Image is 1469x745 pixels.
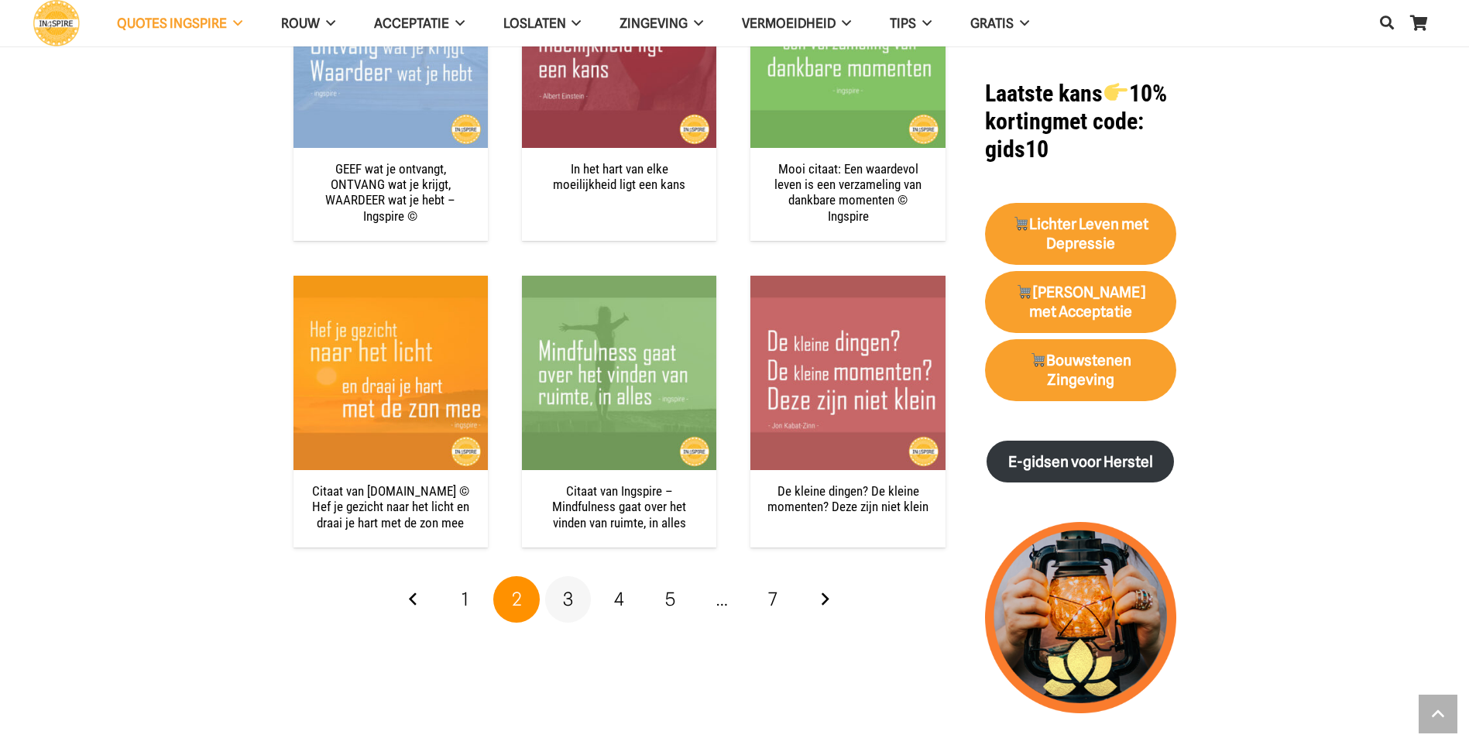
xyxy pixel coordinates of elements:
[1371,5,1402,42] a: Zoeken
[442,576,489,623] a: Pagina 1
[293,277,488,293] a: Citaat van Ingspire.nl © Hef je gezicht naar het licht en draai je hart met de zon mee
[98,4,262,43] a: QUOTES INGSPIRE
[503,15,566,31] span: Loslaten
[117,15,227,31] span: QUOTES INGSPIRE
[620,15,688,31] span: Zingeving
[563,588,573,610] span: 3
[512,588,522,610] span: 2
[985,522,1176,713] img: lichtpuntjes voor in donkere tijden
[1012,215,1148,252] strong: Lichter Leven met Depressie
[665,588,675,610] span: 5
[768,588,777,610] span: 7
[522,277,716,293] a: Citaat van Ingspire – Mindfulness gaat over het vinden van ruimte, in alles
[750,276,945,470] img: Quote van Jon Kabat-Zinn: De Kleine Dingen? De Kleine Momenten? Deze Zijn niet Klein
[293,276,488,470] img: Mooie Quote: Hef je gezicht naar het licht en draai je hart met de zon mee - copyright citaat ww...
[374,15,449,31] span: Acceptatie
[600,4,722,43] a: Zingeving
[750,277,945,293] a: De kleine dingen? De kleine momenten? Deze zijn niet klein
[985,80,1167,135] strong: Laatste kans 10% korting
[647,576,694,623] a: Pagina 5
[325,161,455,224] a: GEEF wat je ontvangt, ONTVANG wat je krijgt, WAARDEER wat je hebt – Ingspire ©
[1017,284,1031,299] img: 🛒
[1029,352,1131,389] strong: Bouwstenen Zingeving
[614,588,624,610] span: 4
[1008,453,1153,471] strong: E-gidsen voor Herstel
[1014,216,1028,231] img: 🛒
[1031,352,1045,367] img: 🛒
[985,80,1176,163] h1: met code: gids10
[985,203,1176,265] a: 🛒Lichter Leven met Depressie
[890,15,916,31] span: TIPS
[552,483,686,530] a: Citaat van Ingspire – Mindfulness gaat over het vinden van ruimte, in alles
[262,4,355,43] a: ROUW
[553,161,685,192] a: In het hart van elke moeilijkheid ligt een kans
[970,15,1014,31] span: GRATIS
[1104,81,1127,104] img: 👉
[493,576,540,623] span: Pagina 2
[985,339,1176,401] a: 🛒Bouwstenen Zingeving
[722,4,870,43] a: VERMOEIDHEID
[951,4,1049,43] a: GRATIS
[484,4,601,43] a: Loslaten
[1016,283,1145,321] strong: [PERSON_NAME] met Acceptatie
[767,483,928,514] a: De kleine dingen? De kleine momenten? Deze zijn niet klein
[545,576,592,623] a: Pagina 3
[698,576,745,623] span: …
[987,441,1174,483] a: E-gidsen voor Herstel
[985,271,1176,333] a: 🛒[PERSON_NAME] met Acceptatie
[596,576,643,623] a: Pagina 4
[870,4,951,43] a: TIPS
[355,4,484,43] a: Acceptatie
[1419,695,1457,733] a: Terug naar top
[750,576,797,623] a: Pagina 7
[742,15,836,31] span: VERMOEIDHEID
[522,276,716,470] img: Mindfulness gaat over het vinden van ruimte, in alles - spreuk van ingspire.nl
[774,161,922,224] a: Mooi citaat: Een waardevol leven is een verzameling van dankbare momenten © Ingspire
[312,483,469,530] a: Citaat van [DOMAIN_NAME] © Hef je gezicht naar het licht en draai je hart met de zon mee
[281,15,320,31] span: ROUW
[462,588,469,610] span: 1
